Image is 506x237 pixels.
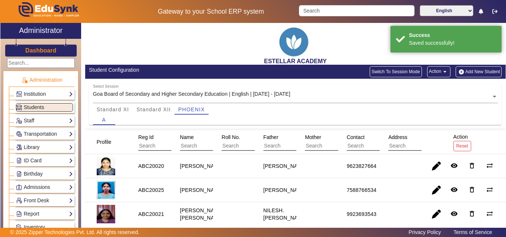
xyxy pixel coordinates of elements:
img: Inventory.png [16,224,22,230]
div: 9623827664 [347,162,376,170]
div: [PERSON_NAME] [263,186,307,194]
div: Name [177,131,256,153]
div: Goa Board of Secondary and Higher Secondary Education | English | [DATE] - [DATE] [93,90,290,98]
div: Success [409,31,496,39]
span: Address [388,134,407,140]
div: Profile [94,135,121,149]
a: Privacy Policy [405,227,445,237]
input: Search [180,141,246,151]
div: ABC20021 [138,210,164,218]
a: Terms of Service [450,227,496,237]
div: Father [261,131,339,153]
staff-with-status: [PERSON_NAME].[PERSON_NAME] [180,207,226,221]
mat-icon: remove_red_eye [450,186,458,193]
input: Search [138,141,204,151]
p: © 2025 Zipper Technologies Pvt. Ltd. All rights reserved. [10,228,140,236]
span: Contact [347,134,364,140]
div: Select Session [93,84,119,89]
span: A [102,117,106,122]
input: Search [347,141,413,151]
img: e5dee3b1-6dc3-4ab3-9f08-7a195c7bc473 [97,181,115,199]
span: PHOENIX [178,107,205,112]
div: 9923693543 [347,210,376,218]
div: NILESH.[PERSON_NAME] [263,207,307,221]
span: Mother [305,134,321,140]
mat-icon: delete_outline [468,186,476,193]
div: [PERSON_NAME] [263,162,307,170]
span: Standard XI [97,107,129,112]
img: Students.png [16,105,22,110]
h5: Gateway to your School ERP system [131,8,292,16]
a: Inventory [16,223,73,231]
span: Profile [97,139,111,145]
img: ye2dzwAAAAZJREFUAwCTrnSWmE7fzQAAAABJRU5ErkJggg== [277,25,314,58]
div: Roll No. [219,131,297,153]
div: Contact [344,131,422,153]
button: Add New Student [456,66,502,77]
div: Reg Id [136,131,214,153]
div: Action [451,130,474,153]
div: 7588766534 [347,186,376,194]
div: Student Configuration [89,66,292,74]
button: Action [427,66,450,77]
input: Search [222,141,288,151]
staff-with-status: [PERSON_NAME] [180,163,224,169]
h3: Dashboard [25,47,56,54]
mat-icon: arrow_drop_down [441,68,449,75]
mat-icon: delete_outline [468,162,476,169]
span: Inventory [24,224,45,230]
p: Administration [9,76,74,84]
span: Name [180,134,194,140]
mat-icon: sync_alt [486,162,493,169]
mat-icon: remove_red_eye [450,162,458,169]
input: Search [388,141,455,151]
staff-with-status: [PERSON_NAME] [180,187,224,193]
mat-icon: delete_outline [468,210,476,217]
span: Reg Id [138,134,153,140]
img: Administration.png [21,77,28,84]
input: Search [305,141,371,151]
img: 4e38394a-99f1-4b02-9554-04f9f53da73b [97,157,115,175]
a: Administrator [0,23,81,39]
h2: Administrator [19,26,63,35]
h2: ESTELLAR ACADEMY [85,58,506,65]
a: Students [16,103,73,112]
div: ABC20020 [138,162,164,170]
a: Dashboard [25,47,57,54]
mat-icon: remove_red_eye [450,210,458,217]
img: ffcf1ecd-79f3-4b81-8561-80bc214893e9 [97,205,115,223]
button: Switch To Session Mode [370,66,422,77]
mat-icon: sync_alt [486,186,493,193]
span: Students [24,104,44,110]
div: Mother [302,131,380,153]
input: Search [299,5,414,16]
img: add-new-student.png [457,69,465,75]
input: Search... [7,58,75,68]
mat-icon: sync_alt [486,210,493,217]
div: ABC20025 [138,186,164,194]
div: Saved successfully! [409,39,496,47]
span: Standard XII [136,107,171,112]
input: Search [263,141,330,151]
button: Reset [453,141,471,151]
span: Father [263,134,278,140]
div: Address [386,131,464,153]
span: Roll No. [222,134,240,140]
